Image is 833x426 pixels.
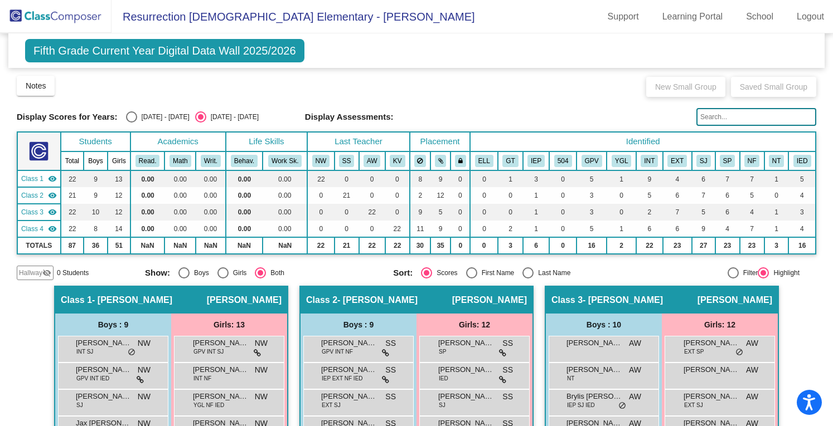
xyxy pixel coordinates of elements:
[263,170,307,187] td: 0.00
[193,374,211,383] span: INT NF
[138,337,151,349] span: NW
[523,187,550,204] td: 1
[599,8,648,26] a: Support
[255,391,268,403] span: NW
[128,348,135,357] span: do_not_disturb_alt
[451,221,470,237] td: 0
[196,187,225,204] td: 0.00
[312,155,330,167] button: NW
[255,364,268,376] span: NW
[577,221,607,237] td: 5
[84,187,108,204] td: 9
[438,364,494,375] span: [PERSON_NAME]
[438,337,494,349] span: [PERSON_NAME]
[17,237,61,254] td: TOTALS
[566,337,622,349] span: [PERSON_NAME]
[385,204,410,221] td: 0
[451,170,470,187] td: 0
[788,151,816,170] th: I-ed services
[607,170,636,187] td: 1
[720,155,735,167] button: SP
[684,337,739,349] span: [PERSON_NAME] [PERSON_NAME]
[636,204,663,221] td: 2
[607,204,636,221] td: 0
[61,237,84,254] td: 87
[502,155,518,167] button: GT
[788,187,816,204] td: 4
[769,155,784,167] button: NT
[475,155,493,167] button: ELL
[715,221,740,237] td: 4
[138,391,151,403] span: NW
[410,204,430,221] td: 9
[321,391,377,402] span: [PERSON_NAME]
[305,112,394,122] span: Display Assessments:
[577,204,607,221] td: 3
[322,374,363,383] span: IEP EXT NF IED
[549,170,576,187] td: 0
[263,237,307,254] td: NaN
[788,170,816,187] td: 5
[653,8,732,26] a: Learning Portal
[715,170,740,187] td: 7
[523,170,550,187] td: 3
[410,237,430,254] td: 30
[307,204,334,221] td: 0
[439,347,446,356] span: SP
[607,221,636,237] td: 1
[196,170,225,187] td: 0.00
[744,155,760,167] button: NF
[451,204,470,221] td: 0
[48,191,57,200] mat-icon: visibility
[339,155,355,167] button: SS
[335,170,359,187] td: 0
[739,268,758,278] div: Filter
[523,237,550,254] td: 6
[470,132,816,151] th: Identified
[746,364,758,376] span: AW
[193,401,224,409] span: YGL NF IED
[84,237,108,254] td: 36
[451,237,470,254] td: 0
[740,151,764,170] th: NF Temperament
[17,187,61,204] td: Sue Schulman - Schulman
[164,237,196,254] td: NaN
[641,155,658,167] button: INT
[549,187,576,204] td: 0
[196,221,225,237] td: 0.00
[385,364,396,376] span: SS
[715,187,740,204] td: 6
[582,155,602,167] button: GPV
[684,347,704,356] span: EXT SP
[307,151,334,170] th: Nikki Walker
[684,391,739,402] span: [PERSON_NAME]
[108,237,130,254] td: 51
[226,204,263,221] td: 0.00
[359,237,385,254] td: 22
[337,295,418,306] span: - [PERSON_NAME]
[715,204,740,221] td: 6
[607,187,636,204] td: 0
[764,221,789,237] td: 1
[21,190,43,200] span: Class 2
[108,221,130,237] td: 14
[321,364,377,375] span: [PERSON_NAME]
[566,391,622,402] span: Brylis [PERSON_NAME]
[21,207,43,217] span: Class 3
[108,170,130,187] td: 13
[84,221,108,237] td: 8
[430,237,451,254] td: 35
[663,187,692,204] td: 6
[359,187,385,204] td: 0
[636,151,663,170] th: Introvert
[76,374,109,383] span: GPV INT IED
[307,132,409,151] th: Last Teacher
[549,221,576,237] td: 0
[692,151,715,170] th: SJ Temperament
[612,155,632,167] button: YGL
[359,170,385,187] td: 0
[410,170,430,187] td: 8
[193,337,249,349] span: [PERSON_NAME]
[498,237,523,254] td: 3
[410,221,430,237] td: 11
